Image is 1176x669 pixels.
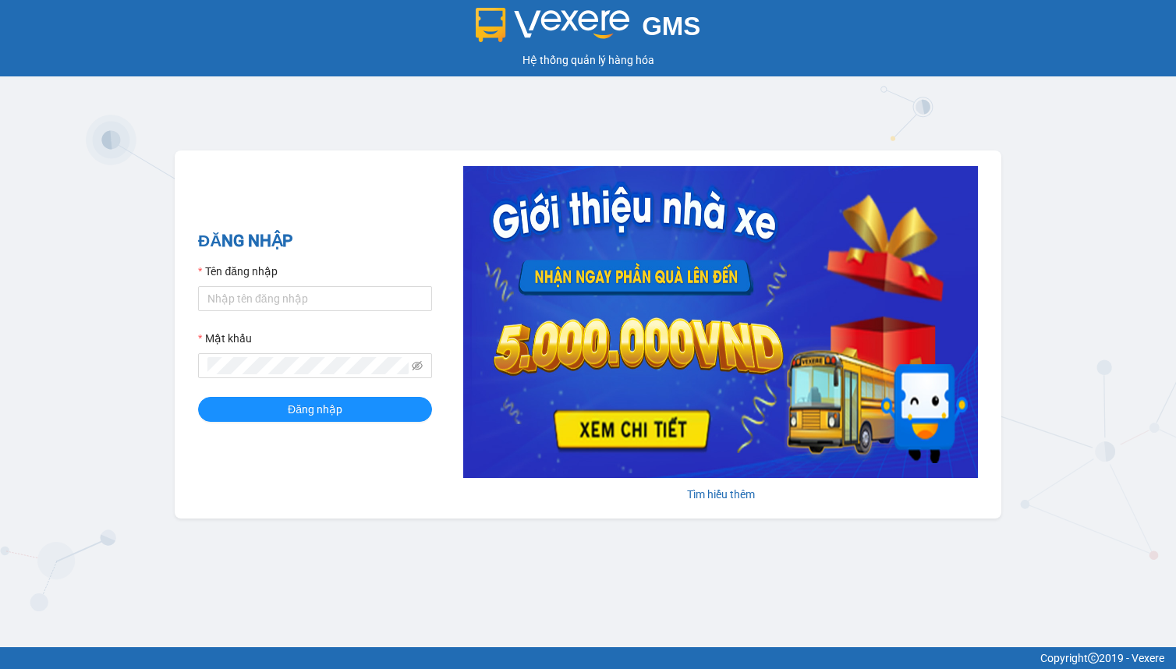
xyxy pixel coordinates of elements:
input: Mật khẩu [207,357,409,374]
label: Mật khẩu [198,330,252,347]
div: Tìm hiểu thêm [463,486,978,503]
img: banner-0 [463,166,978,478]
input: Tên đăng nhập [198,286,432,311]
label: Tên đăng nhập [198,263,278,280]
a: GMS [476,23,701,36]
span: Đăng nhập [288,401,342,418]
img: logo 2 [476,8,630,42]
h2: ĐĂNG NHẬP [198,228,432,254]
span: eye-invisible [412,360,423,371]
div: Hệ thống quản lý hàng hóa [4,51,1172,69]
span: copyright [1088,653,1099,664]
button: Đăng nhập [198,397,432,422]
div: Copyright 2019 - Vexere [12,650,1164,667]
span: GMS [642,12,700,41]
